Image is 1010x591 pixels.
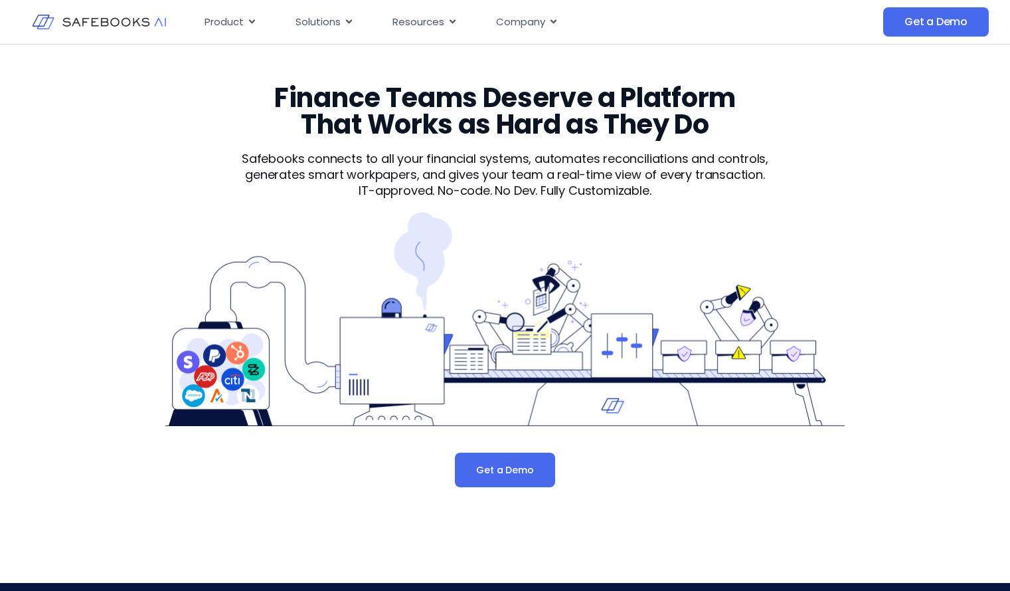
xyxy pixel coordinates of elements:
[165,212,844,426] img: Product 1
[496,15,545,30] span: Company
[476,463,533,477] span: Get a Demo
[904,15,968,29] span: Get a Demo
[218,151,792,183] p: Safebooks connects to all your financial systems, automates reconciliations and controls, generat...
[295,15,341,30] span: Solutions
[392,15,444,30] span: Resources
[205,15,244,30] span: Product
[218,183,792,199] p: IT-approved. No-code. No Dev. Fully Customizable.
[883,7,989,37] a: Get a Demo
[194,9,768,35] nav: Menu
[455,453,554,487] a: Get a Demo
[248,84,761,138] h3: Finance Teams Deserve a Platform That Works as Hard as They Do
[194,9,768,35] div: Menu Toggle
